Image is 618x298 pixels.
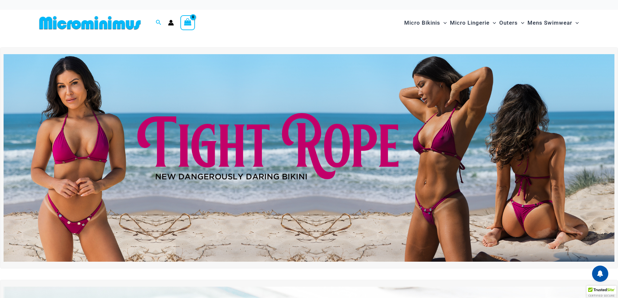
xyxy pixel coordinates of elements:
div: TrustedSite Certified [587,286,616,298]
a: Search icon link [156,19,162,27]
span: Menu Toggle [518,15,524,31]
span: Outers [499,15,518,31]
nav: Site Navigation [402,12,582,34]
span: Micro Lingerie [450,15,490,31]
span: Menu Toggle [440,15,447,31]
span: Micro Bikinis [404,15,440,31]
a: Micro BikinisMenu ToggleMenu Toggle [403,13,448,33]
span: Menu Toggle [572,15,579,31]
a: Mens SwimwearMenu ToggleMenu Toggle [526,13,580,33]
img: MM SHOP LOGO FLAT [37,16,143,30]
a: Account icon link [168,20,174,26]
span: Mens Swimwear [527,15,572,31]
img: Tight Rope Pink Bikini [4,54,614,262]
span: Menu Toggle [490,15,496,31]
a: Micro LingerieMenu ToggleMenu Toggle [448,13,498,33]
a: OutersMenu ToggleMenu Toggle [498,13,526,33]
a: View Shopping Cart, empty [180,15,195,30]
